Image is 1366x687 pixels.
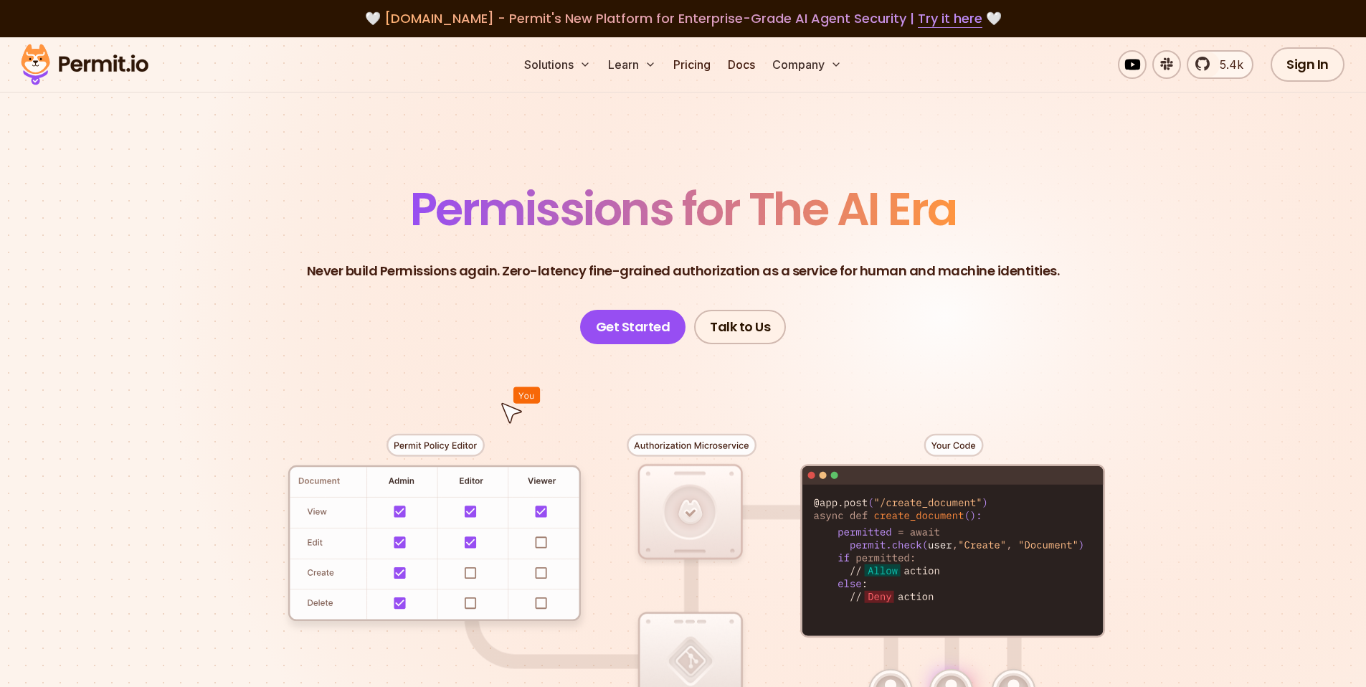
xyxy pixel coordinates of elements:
a: Docs [722,50,761,79]
a: Get Started [580,310,686,344]
a: Pricing [668,50,716,79]
a: Sign In [1271,47,1344,82]
button: Learn [602,50,662,79]
a: Talk to Us [694,310,786,344]
p: Never build Permissions again. Zero-latency fine-grained authorization as a service for human and... [307,261,1060,281]
button: Company [767,50,848,79]
span: [DOMAIN_NAME] - Permit's New Platform for Enterprise-Grade AI Agent Security | [384,9,982,27]
span: Permissions for The AI Era [410,177,957,241]
span: 5.4k [1211,56,1243,73]
div: 🤍 🤍 [34,9,1332,29]
button: Solutions [518,50,597,79]
a: 5.4k [1187,50,1253,79]
img: Permit logo [14,40,155,89]
a: Try it here [918,9,982,28]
